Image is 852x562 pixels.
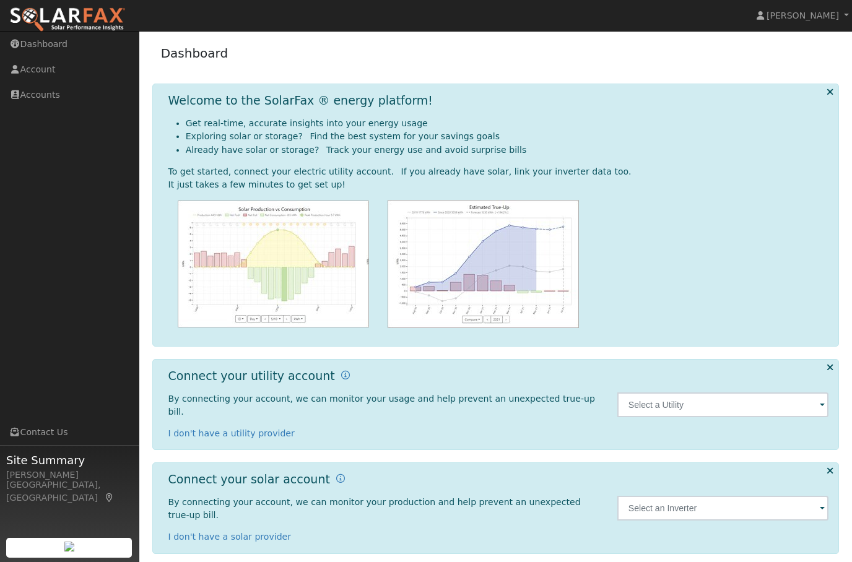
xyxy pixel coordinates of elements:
h1: Welcome to the SolarFax ® energy platform! [168,93,433,108]
a: Dashboard [161,46,228,61]
a: I don't have a solar provider [168,532,292,542]
div: [PERSON_NAME] [6,469,133,482]
div: [GEOGRAPHIC_DATA], [GEOGRAPHIC_DATA] [6,478,133,504]
img: retrieve [64,542,74,551]
span: Site Summary [6,452,133,469]
li: Exploring solar or storage? Find the best system for your savings goals [186,130,829,143]
span: [PERSON_NAME] [767,11,839,20]
div: To get started, connect your electric utility account. If you already have solar, link your inver... [168,165,829,178]
a: Map [104,493,115,503]
div: It just takes a few minutes to get set up! [168,178,829,191]
input: Select an Inverter [617,496,829,521]
img: SolarFax [9,7,126,33]
h1: Connect your solar account [168,472,330,486]
li: Already have solar or storage? Track your energy use and avoid surprise bills [186,144,829,157]
span: By connecting your account, we can monitor your usage and help prevent an unexpected true-up bill. [168,394,595,417]
span: By connecting your account, we can monitor your production and help prevent an unexpected true-up... [168,497,581,520]
input: Select a Utility [617,392,829,417]
a: I don't have a utility provider [168,428,295,438]
li: Get real-time, accurate insights into your energy usage [186,117,829,130]
h1: Connect your utility account [168,369,335,383]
